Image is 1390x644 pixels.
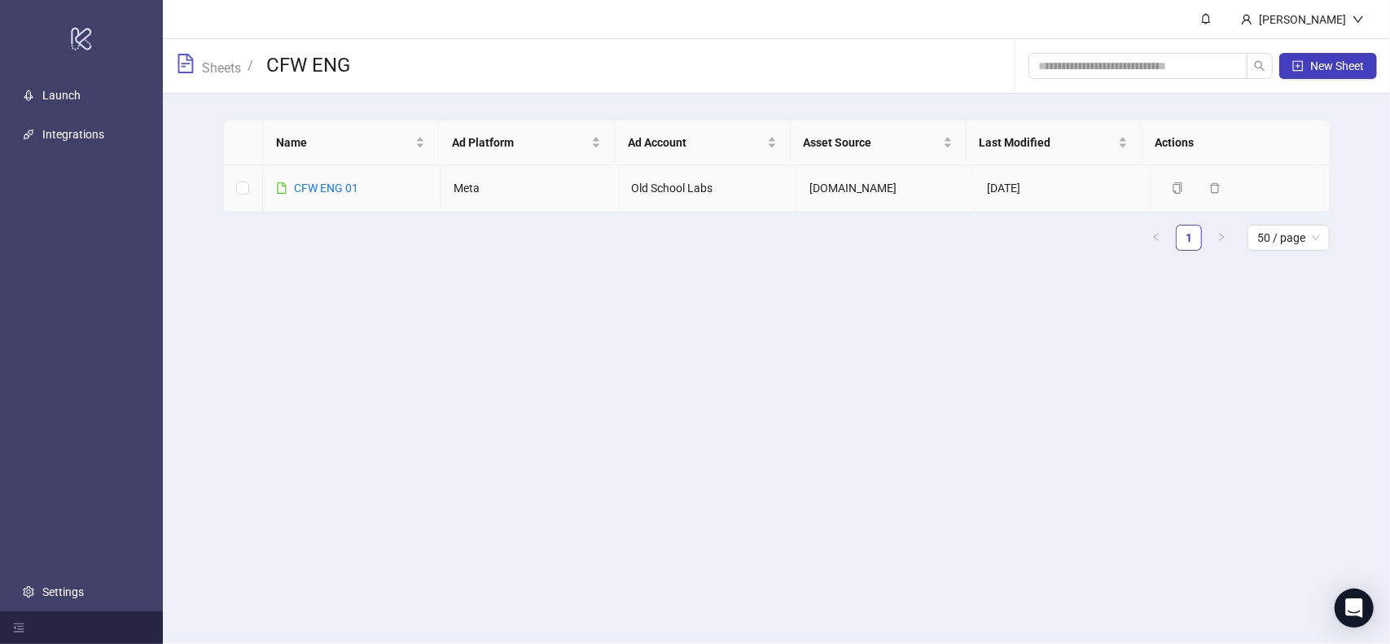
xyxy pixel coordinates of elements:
th: Actions [1142,120,1318,165]
span: plus-square [1292,60,1304,72]
li: Previous Page [1143,225,1169,251]
span: bell [1200,13,1212,24]
button: New Sheet [1279,53,1377,79]
td: Old School Labs [619,165,796,212]
span: left [1151,232,1161,242]
a: Integrations [42,128,104,141]
div: Open Intercom Messenger [1335,589,1374,628]
th: Ad Account [615,120,791,165]
a: Launch [42,89,81,102]
span: file [276,182,287,194]
span: 50 / page [1257,226,1320,250]
span: file-text [176,54,195,73]
div: Page Size [1247,225,1330,251]
a: Settings [42,585,84,598]
span: Ad Account [628,134,764,151]
li: Next Page [1208,225,1234,251]
span: Ad Platform [452,134,588,151]
span: copy [1172,182,1183,194]
span: user [1241,14,1252,25]
span: down [1353,14,1364,25]
td: [DATE] [974,165,1151,212]
span: delete [1209,182,1221,194]
a: Sheets [199,58,244,76]
span: menu-fold [13,622,24,633]
th: Name [263,120,439,165]
span: Last Modified [980,134,1116,151]
li: / [248,53,253,79]
div: [PERSON_NAME] [1252,11,1353,28]
td: Meta [441,165,618,212]
span: search [1254,60,1265,72]
h3: CFW ENG [266,53,350,79]
th: Last Modified [967,120,1142,165]
li: 1 [1176,225,1202,251]
button: left [1143,225,1169,251]
a: 1 [1177,226,1201,250]
span: right [1217,232,1226,242]
span: Asset Source [804,134,940,151]
span: New Sheet [1310,59,1364,72]
td: [DOMAIN_NAME] [796,165,974,212]
a: CFW ENG 01 [294,182,358,195]
th: Ad Platform [439,120,615,165]
span: Name [276,134,412,151]
th: Asset Source [791,120,967,165]
button: right [1208,225,1234,251]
